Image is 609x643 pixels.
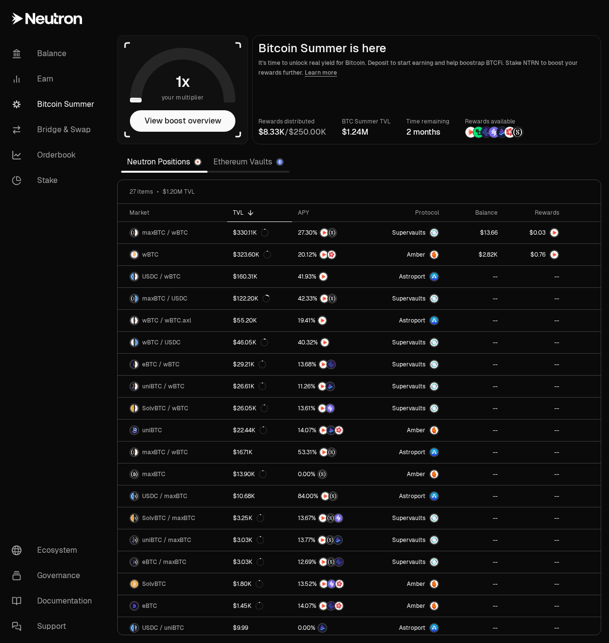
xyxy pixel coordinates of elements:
a: -- [504,332,565,353]
div: $55.20K [233,317,257,324]
a: Governance [4,563,105,588]
img: Supervaults [430,558,438,566]
span: Supervaults [392,558,425,566]
img: EtherFi Points [481,127,492,138]
a: NTRNStructured Points [292,442,368,463]
span: Amber [407,426,425,434]
img: Structured Points [328,295,336,302]
img: NTRN [318,317,326,324]
img: maxBTC Logo [130,295,134,302]
button: Structured Points [298,469,362,479]
a: AmberAmber [368,420,445,441]
a: Learn more [305,69,337,77]
a: eBTC LogoeBTC [118,595,227,617]
img: Mars Fragments [335,602,343,610]
img: wBTC.axl Logo [135,317,138,324]
button: Bedrock Diamonds [298,623,362,633]
a: -- [504,573,565,595]
a: Orderbook [4,142,105,168]
button: NTRNStructured Points [298,491,362,501]
a: AmberAmber [368,463,445,485]
a: $13.90K [227,463,292,485]
a: maxBTC LogowBTC LogomaxBTC / wBTC [118,442,227,463]
a: $3.25K [227,507,292,529]
img: Structured Points [327,514,335,522]
a: -- [504,266,565,287]
a: maxBTC LogoUSDC LogomaxBTC / USDC [118,288,227,309]
a: SupervaultsSupervaults [368,398,445,419]
a: $1.45K [227,595,292,617]
img: EtherFi Points [335,558,343,566]
a: Astroport [368,617,445,639]
img: wBTC Logo [135,361,138,368]
button: NTRN [298,272,362,281]
img: maxBTC Logo [135,492,138,500]
span: Supervaults [392,295,425,302]
img: Neutron Logo [195,159,201,165]
img: Supervaults [430,229,438,237]
a: Astroport [368,310,445,331]
a: NTRNBedrock DiamondsMars Fragments [292,420,368,441]
span: maxBTC / wBTC [142,229,188,237]
a: maxBTC LogomaxBTC [118,463,227,485]
a: Stake [4,168,105,193]
img: uniBTC Logo [130,536,134,544]
a: Astroport [368,485,445,507]
a: -- [504,485,565,507]
a: -- [504,442,565,463]
div: $122.20K [233,295,270,302]
a: Support [4,614,105,639]
div: $330.11K [233,229,269,237]
img: Structured Points [328,448,336,456]
img: wBTC Logo [135,273,138,281]
img: NTRN [320,251,328,259]
img: wBTC Logo [130,251,138,259]
img: Solv Points [328,580,336,588]
a: -- [445,573,504,595]
a: SupervaultsSupervaults [368,332,445,353]
div: $3.03K [233,558,264,566]
img: wBTC Logo [130,317,134,324]
img: NTRN Logo [550,229,558,237]
button: NTRNBedrock Diamonds [298,382,362,391]
img: NTRN Logo [550,251,558,259]
a: -- [504,551,565,573]
img: wBTC Logo [135,382,138,390]
a: -- [445,485,504,507]
img: eBTC Logo [130,602,138,610]
span: Amber [407,251,425,259]
a: wBTC LogoUSDC LogowBTC / USDC [118,332,227,353]
a: SupervaultsSupervaults [368,222,445,243]
div: $29.21K [233,361,266,368]
a: NTRN [292,310,368,331]
a: $3.03K [227,529,292,551]
a: Earn [4,66,105,92]
a: -- [445,507,504,529]
img: Solv Points [335,514,342,522]
div: $16.71K [233,448,252,456]
a: -- [445,376,504,397]
span: SolvBTC [142,580,166,588]
div: $13.90K [233,470,267,478]
a: Balance [4,41,105,66]
a: -- [445,551,504,573]
a: Bitcoin Summer [4,92,105,117]
a: $22.44K [227,420,292,441]
img: NTRN [319,273,327,281]
span: Supervaults [392,361,425,368]
img: Amber [430,426,438,434]
img: Ethereum Logo [277,159,283,165]
img: SolvBTC Logo [130,580,138,588]
a: SupervaultsSupervaults [368,376,445,397]
img: maxBTC Logo [135,536,138,544]
img: Structured Points [512,127,523,138]
a: NTRNEtherFi PointsMars Fragments [292,595,368,617]
a: -- [445,354,504,375]
div: $323.60K [233,251,271,259]
span: wBTC / wBTC.axl [142,317,191,324]
a: -- [504,288,565,309]
a: -- [445,266,504,287]
span: uniBTC [142,426,162,434]
span: Supervaults [392,404,425,412]
span: Supervaults [392,536,425,544]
